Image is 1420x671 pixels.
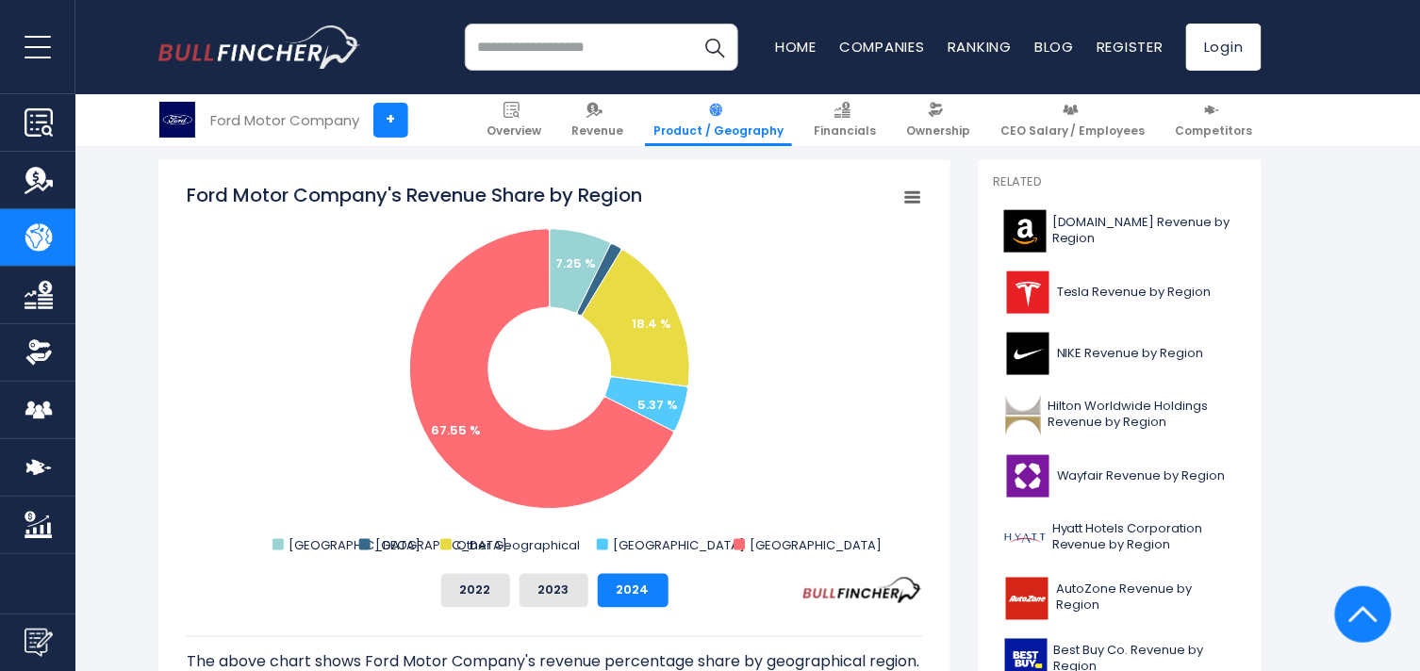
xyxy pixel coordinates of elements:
span: CEO Salary / Employees [1000,123,1146,139]
a: Product / Geography [645,94,792,146]
tspan: Ford Motor Company's Revenue Share by Region [187,182,642,208]
text: [GEOGRAPHIC_DATA] [750,536,882,554]
span: Tesla Revenue by Region [1057,285,1212,301]
a: Register [1097,37,1164,57]
img: H logo [1004,516,1047,559]
text: [GEOGRAPHIC_DATA] [289,536,421,554]
span: Hilton Worldwide Holdings Revenue by Region [1048,399,1236,431]
span: Hyatt Hotels Corporation Revenue by Region [1052,521,1236,553]
text: [GEOGRAPHIC_DATA] [613,536,745,554]
svg: Ford Motor Company's Revenue Share by Region [187,182,922,559]
a: CEO Salary / Employees [992,94,1154,146]
img: bullfincher logo [158,25,361,69]
a: + [373,103,408,138]
text: 67.55 % [431,421,481,439]
img: Ownership [25,338,53,367]
text: [GEOGRAPHIC_DATA] [375,536,507,554]
span: AutoZone Revenue by Region [1056,582,1236,614]
span: Product / Geography [653,123,784,139]
button: 2022 [441,574,510,608]
a: Hilton Worldwide Holdings Revenue by Region [993,389,1247,441]
text: 7.25 % [555,254,596,272]
button: 2024 [598,574,669,608]
button: Search [691,24,738,71]
img: F logo [159,102,195,138]
span: Competitors [1176,123,1253,139]
img: AZO logo [1004,578,1050,620]
div: Ford Motor Company [210,109,359,131]
a: Ranking [948,37,1012,57]
img: TSLA logo [1004,271,1051,314]
a: Tesla Revenue by Region [993,267,1247,319]
img: AMZN logo [1004,210,1047,253]
a: Revenue [563,94,632,146]
a: Home [775,37,817,57]
a: Wayfair Revenue by Region [993,450,1247,502]
text: 5.37 % [637,396,678,414]
img: HLT logo [1004,394,1043,436]
a: NIKE Revenue by Region [993,328,1247,380]
button: 2023 [520,574,588,608]
text: Other Geographical [456,536,580,554]
a: Competitors [1167,94,1262,146]
span: [DOMAIN_NAME] Revenue by Region [1052,215,1236,247]
p: Related [993,174,1247,190]
a: Ownership [898,94,979,146]
a: Blog [1034,37,1074,57]
span: Revenue [571,123,623,139]
a: Companies [839,37,925,57]
span: Overview [487,123,541,139]
img: NKE logo [1004,333,1051,375]
a: [DOMAIN_NAME] Revenue by Region [993,205,1247,257]
a: Overview [478,94,550,146]
span: Wayfair Revenue by Region [1057,468,1226,484]
span: NIKE Revenue by Region [1057,346,1204,362]
text: 18.4 % [632,315,671,333]
a: AutoZone Revenue by Region [993,573,1247,625]
span: Financials [814,123,876,139]
img: W logo [1004,455,1051,498]
span: Ownership [906,123,970,139]
a: Go to homepage [158,25,361,69]
a: Login [1186,24,1262,71]
a: Financials [805,94,884,146]
a: Hyatt Hotels Corporation Revenue by Region [993,512,1247,564]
